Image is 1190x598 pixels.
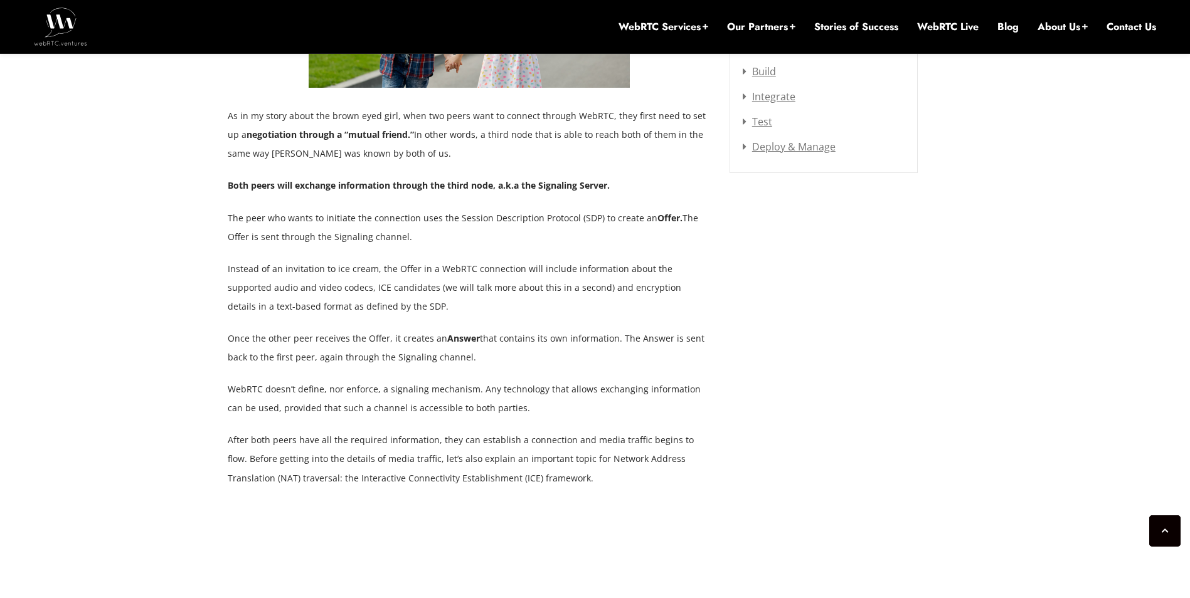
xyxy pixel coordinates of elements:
[619,20,708,34] a: WebRTC Services
[917,20,979,34] a: WebRTC Live
[814,20,898,34] a: Stories of Success
[228,380,711,417] p: WebRTC doesn’t define, nor enforce, a signaling mechanism. Any technology that allows exchanging ...
[727,20,795,34] a: Our Partners
[34,8,87,45] img: WebRTC.ventures
[228,179,610,191] strong: Both peers will exchange information through the third node, a.k.a the Signaling Server.
[743,90,795,103] a: Integrate
[1107,20,1156,34] a: Contact Us
[247,129,414,140] strong: negotiation through a “mutual friend.”
[997,20,1019,34] a: Blog
[228,107,711,163] p: As in my story about the brown eyed girl, when two peers want to connect through WebRTC, they fir...
[657,212,683,224] strong: Offer.
[1038,20,1088,34] a: About Us
[447,332,480,344] strong: Answer
[743,115,772,129] a: Test
[228,329,711,367] p: Once the other peer receives the Offer, it creates an that contains its own information. The Answ...
[743,140,836,154] a: Deploy & Manage
[228,260,711,316] p: Instead of an invitation to ice cream, the Offer in a WebRTC connection will include information ...
[228,209,711,246] p: The peer who wants to initiate the connection uses the Session Description Protocol (SDP) to crea...
[228,431,711,487] p: After both peers have all the required information, they can establish a connection and media tra...
[743,65,776,78] a: Build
